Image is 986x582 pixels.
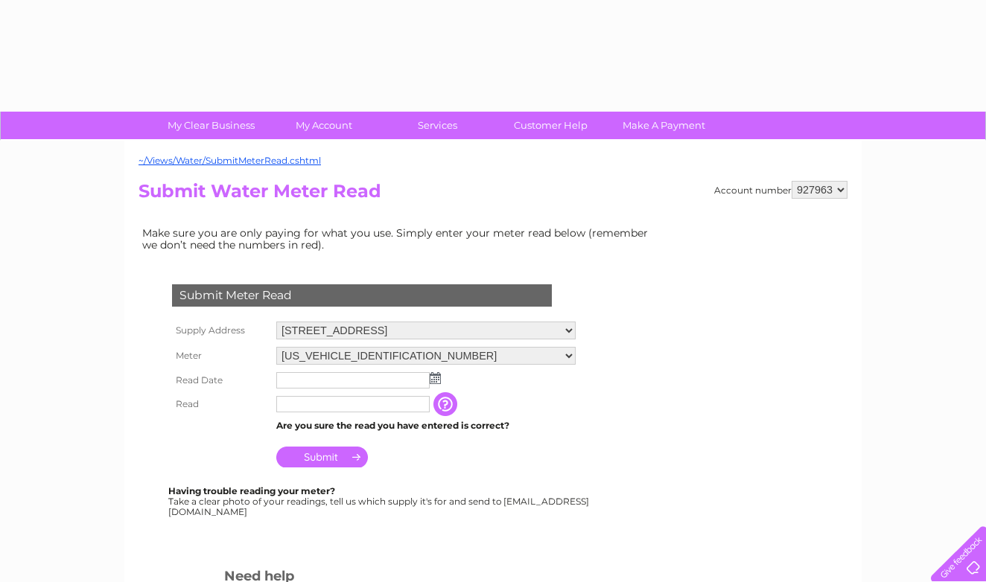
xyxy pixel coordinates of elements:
div: Submit Meter Read [172,284,552,307]
th: Supply Address [168,318,273,343]
h2: Submit Water Meter Read [139,181,847,209]
div: Take a clear photo of your readings, tell us which supply it's for and send to [EMAIL_ADDRESS][DO... [168,486,591,517]
td: Are you sure the read you have entered is correct? [273,416,579,435]
input: Submit [276,447,368,467]
th: Meter [168,343,273,368]
div: Account number [714,181,847,199]
a: ~/Views/Water/SubmitMeterRead.cshtml [139,155,321,166]
a: Make A Payment [602,112,725,139]
input: Information [433,392,460,416]
img: ... [430,372,441,384]
th: Read Date [168,368,273,392]
a: Services [376,112,499,139]
a: Customer Help [489,112,612,139]
a: My Clear Business [150,112,273,139]
th: Read [168,392,273,416]
b: Having trouble reading your meter? [168,485,335,496]
a: My Account [263,112,386,139]
td: Make sure you are only paying for what you use. Simply enter your meter read below (remember we d... [139,223,660,255]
